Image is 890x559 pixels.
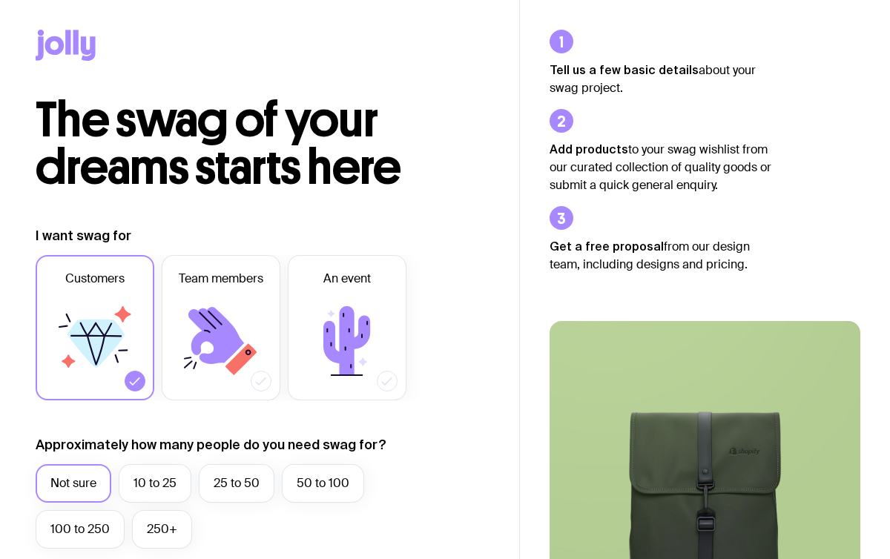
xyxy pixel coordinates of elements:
[65,270,125,288] span: Customers
[550,239,664,253] strong: Get a free proposal
[132,510,192,549] label: 250+
[36,436,386,454] label: Approximately how many people do you need swag for?
[550,61,772,97] p: about your swag project.
[550,142,628,156] strong: Add products
[119,464,191,503] label: 10 to 25
[282,464,364,503] label: 50 to 100
[550,140,772,194] p: to your swag wishlist from our curated collection of quality goods or submit a quick general enqu...
[36,90,401,196] span: The swag of your dreams starts here
[179,270,263,288] span: Team members
[36,227,131,245] label: I want swag for
[36,464,111,503] label: Not sure
[36,510,125,549] label: 100 to 250
[199,464,274,503] label: 25 to 50
[323,270,371,288] span: An event
[550,63,699,76] strong: Tell us a few basic details
[550,237,772,274] p: from our design team, including designs and pricing.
